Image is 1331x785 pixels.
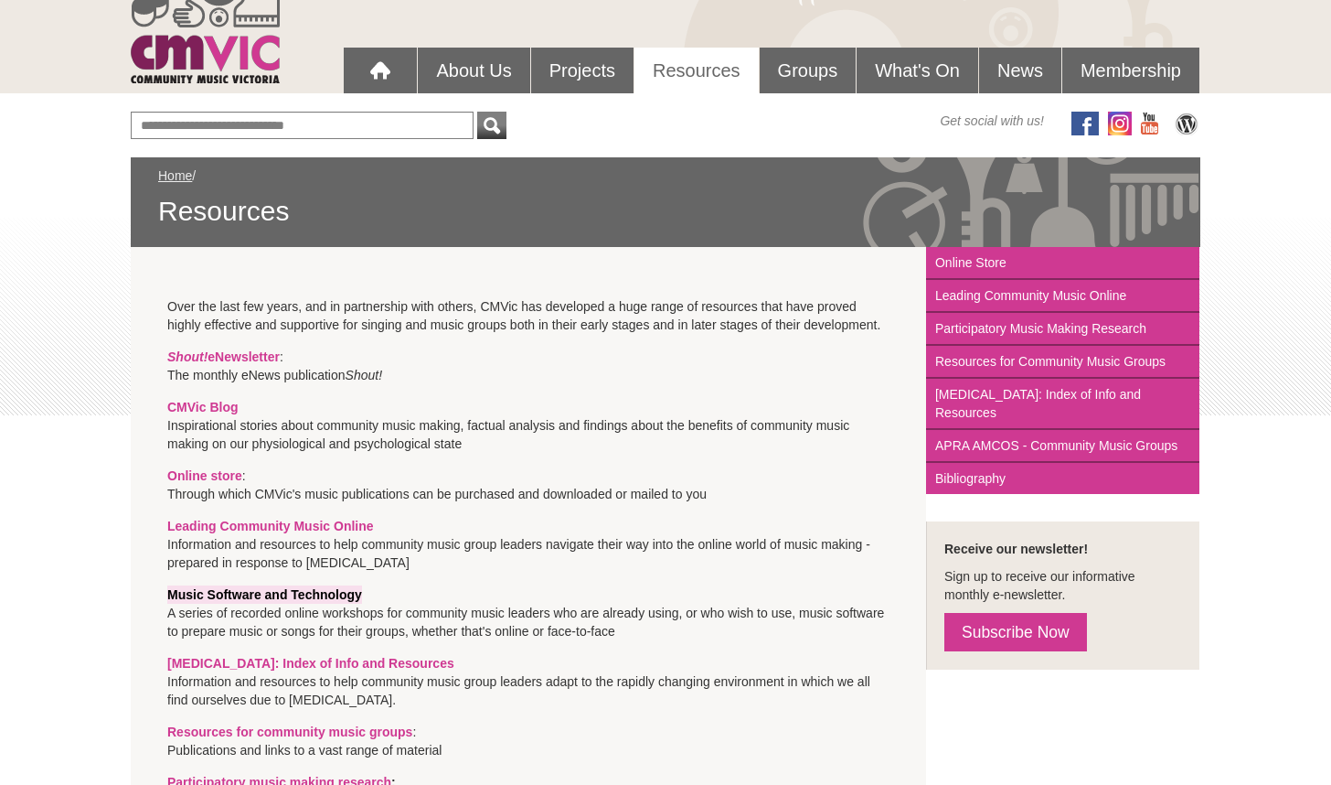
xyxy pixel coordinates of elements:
a: Bibliography [926,463,1199,494]
p: Information and resources to help community music group leaders navigate their way into the onlin... [167,517,889,572]
p: Sign up to receive our informative monthly e-newsletter. [944,567,1181,604]
a: Online store [167,468,242,483]
a: Participatory Music Making Research [926,313,1199,346]
p: : Publications and links to a vast range of material [167,723,889,759]
a: Groups [760,48,857,93]
p: : The monthly eNews publication [167,348,889,384]
a: [MEDICAL_DATA]: Index of Info and Resources [167,656,454,671]
a: Membership [1062,48,1199,93]
a: Leading Community Music Online [167,519,374,533]
div: / [158,167,1173,229]
a: News [979,48,1061,93]
a: About Us [418,48,529,93]
span: Get social with us! [940,112,1044,130]
p: ​Over the last few years, and in partnership with others, CMVic has developed a huge range of res... [167,297,889,334]
p: Information and resources to help community music group leaders adapt to the rapidly changing env... [167,654,889,709]
a: What's On [857,48,978,93]
a: Subscribe Now [944,613,1087,651]
p: A series of recorded online workshops for community music leaders who are already using, or who w... [167,586,889,640]
a: Resources [634,48,759,93]
a: CMVic Blog [167,400,239,414]
a: Resources for community music groups [167,725,412,739]
img: CMVic Blog [1173,112,1200,135]
a: Music Software and Technology [167,587,362,602]
a: Resources for Community Music Groups [926,346,1199,379]
a: Projects [531,48,634,93]
p: : Through which CMVic's music publications can be purchased and downloaded or mailed to you [167,467,889,503]
a: Online Store [926,247,1199,280]
img: icon-instagram.png [1108,112,1132,135]
a: Leading Community Music Online [926,280,1199,313]
p: Inspirational stories about community music making, factual analysis and findings about the benef... [167,398,889,453]
em: Shout! [346,368,382,382]
a: Home [158,168,192,183]
strong: Receive our newsletter! [944,542,1088,556]
span: Resources [158,194,1173,229]
a: [MEDICAL_DATA]: Index of Info and Resources [926,379,1199,430]
a: Shout!eNewsletter [167,349,280,364]
a: APRA AMCOS - Community Music Groups [926,430,1199,463]
em: Shout! [167,349,208,364]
